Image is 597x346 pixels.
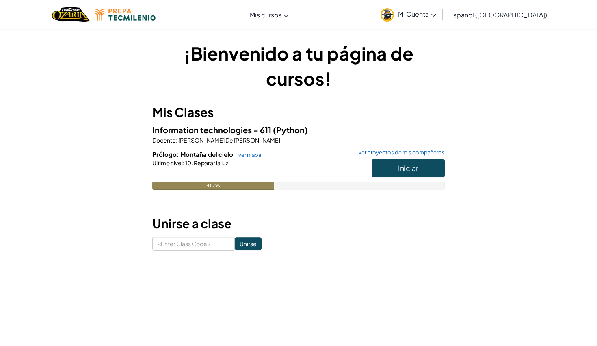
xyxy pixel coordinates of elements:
span: [PERSON_NAME] De [PERSON_NAME] [177,136,280,144]
input: Unirse [235,237,262,250]
a: Mis cursos [246,4,293,26]
img: Home [52,6,90,23]
span: : [183,159,184,167]
h3: Unirse a clase [152,214,445,233]
h3: Mis Clases [152,103,445,121]
span: Último nivel [152,159,183,167]
span: : [176,136,177,144]
span: (Python) [273,125,308,135]
a: ver mapa [234,151,261,158]
span: Information technologies - 611 [152,125,273,135]
h1: ¡Bienvenido a tu página de cursos! [152,41,445,91]
input: <Enter Class Code> [152,237,235,251]
a: Ozaria by CodeCombat logo [52,6,90,23]
span: Iniciar [398,163,418,173]
span: Docente [152,136,176,144]
img: avatar [381,8,394,22]
img: Tecmilenio logo [94,9,156,21]
span: 10. [184,159,193,167]
a: Español ([GEOGRAPHIC_DATA]) [445,4,551,26]
div: 41.7% [152,182,274,190]
button: Iniciar [372,159,445,177]
span: Prólogo: Montaña del cielo [152,150,234,158]
a: ver proyectos de mis compañeros [355,150,445,155]
a: Mi Cuenta [376,2,440,27]
span: Mis cursos [250,11,281,19]
span: Mi Cuenta [398,10,436,18]
span: Reparar la luz [193,159,228,167]
span: Español ([GEOGRAPHIC_DATA]) [449,11,547,19]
